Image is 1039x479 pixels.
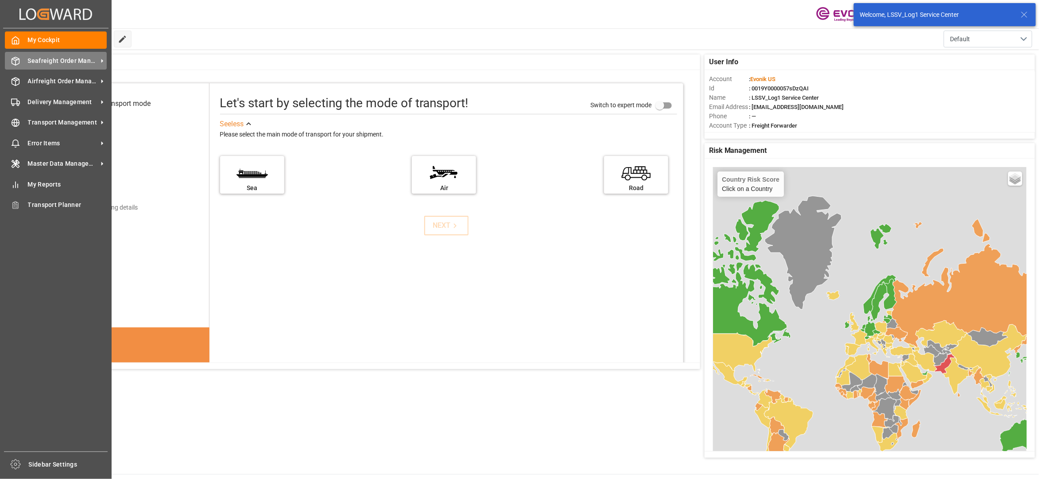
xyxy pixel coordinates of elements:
[709,84,749,93] span: Id
[82,203,138,212] div: Add shipping details
[750,76,775,82] span: Evonik US
[709,102,749,112] span: Email Address
[28,56,98,66] span: Seafreight Order Management
[28,118,98,127] span: Transport Management
[709,93,749,102] span: Name
[816,7,874,22] img: Evonik-brand-mark-Deep-Purple-RGB.jpeg_1700498283.jpeg
[28,159,98,168] span: Master Data Management
[722,176,779,183] h4: Country Risk Score
[749,113,756,120] span: : —
[220,94,469,113] div: Let's start by selecting the mode of transport!
[944,31,1032,47] button: open menu
[416,183,472,193] div: Air
[424,216,469,235] button: NEXT
[950,35,970,44] span: Default
[5,175,107,193] a: My Reports
[5,196,107,214] a: Transport Planner
[29,460,108,469] span: Sidebar Settings
[749,85,809,92] span: : 0019Y0000057sDzQAI
[709,74,749,84] span: Account
[82,98,151,109] div: Select transport mode
[28,77,98,86] span: Airfreight Order Management
[709,57,739,67] span: User Info
[860,10,1012,19] div: Welcome, LSSV_Log1 Service Center
[51,358,209,377] div: DID YOU KNOW?
[28,180,107,189] span: My Reports
[5,31,107,49] a: My Cockpit
[709,121,749,130] span: Account Type
[709,145,767,156] span: Risk Management
[722,176,779,192] div: Click on a Country
[749,76,775,82] span: :
[28,139,98,148] span: Error Items
[225,183,280,193] div: Sea
[749,104,844,110] span: : [EMAIL_ADDRESS][DOMAIN_NAME]
[609,183,664,193] div: Road
[220,129,678,140] div: Please select the main mode of transport for your shipment.
[1008,171,1022,186] a: Layers
[220,119,244,129] div: See less
[28,35,107,45] span: My Cockpit
[433,220,460,231] div: NEXT
[749,122,797,129] span: : Freight Forwarder
[28,97,98,107] span: Delivery Management
[709,112,749,121] span: Phone
[28,200,107,210] span: Transport Planner
[749,94,819,101] span: : LSSV_Log1 Service Center
[590,101,651,109] span: Switch to expert mode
